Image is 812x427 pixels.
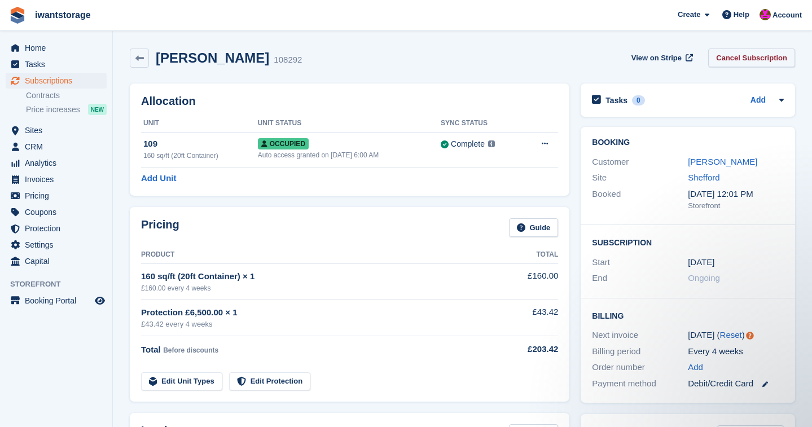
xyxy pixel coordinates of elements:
[258,138,309,149] span: Occupied
[25,171,93,187] span: Invoices
[141,345,161,354] span: Total
[631,52,682,64] span: View on Stripe
[592,329,688,342] div: Next invoice
[592,377,688,390] div: Payment method
[592,188,688,212] div: Booked
[26,104,80,115] span: Price increases
[688,188,784,201] div: [DATE] 12:01 PM
[25,73,93,89] span: Subscriptions
[632,95,645,105] div: 0
[88,104,107,115] div: NEW
[592,361,688,374] div: Order number
[25,139,93,155] span: CRM
[163,346,218,354] span: Before discounts
[6,122,107,138] a: menu
[592,272,688,285] div: End
[25,56,93,72] span: Tasks
[6,40,107,56] a: menu
[25,253,93,269] span: Capital
[25,204,93,220] span: Coupons
[688,256,714,269] time: 2025-09-20 00:00:00 UTC
[592,310,784,321] h2: Billing
[605,95,627,105] h2: Tasks
[688,377,784,390] div: Debit/Credit Card
[720,330,742,340] a: Reset
[141,270,494,283] div: 160 sq/ft (20ft Container) × 1
[760,9,771,20] img: Jonathan
[6,56,107,72] a: menu
[141,372,222,391] a: Edit Unit Types
[25,122,93,138] span: Sites
[773,10,802,21] span: Account
[592,345,688,358] div: Billing period
[141,306,494,319] div: Protection £6,500.00 × 1
[26,90,107,101] a: Contracts
[6,204,107,220] a: menu
[141,218,179,237] h2: Pricing
[143,151,258,161] div: 160 sq/ft (20ft Container)
[6,237,107,253] a: menu
[494,343,558,356] div: £203.42
[6,221,107,236] a: menu
[627,49,695,67] a: View on Stripe
[258,115,441,133] th: Unit Status
[734,9,749,20] span: Help
[745,331,755,341] div: Tooltip anchor
[141,95,558,108] h2: Allocation
[750,94,766,107] a: Add
[494,246,558,264] th: Total
[592,171,688,184] div: Site
[451,138,485,150] div: Complete
[678,9,700,20] span: Create
[6,155,107,171] a: menu
[6,188,107,204] a: menu
[6,139,107,155] a: menu
[6,73,107,89] a: menu
[6,171,107,187] a: menu
[25,221,93,236] span: Protection
[688,345,784,358] div: Every 4 weeks
[688,173,719,182] a: Shefford
[488,140,495,147] img: icon-info-grey-7440780725fd019a000dd9b08b2336e03edf1995a4989e88bcd33f0948082b44.svg
[688,273,720,283] span: Ongoing
[592,236,784,248] h2: Subscription
[141,246,494,264] th: Product
[156,50,269,65] h2: [PERSON_NAME]
[592,256,688,269] div: Start
[6,253,107,269] a: menu
[494,300,558,336] td: £43.42
[141,115,258,133] th: Unit
[25,293,93,309] span: Booking Portal
[25,188,93,204] span: Pricing
[688,200,784,212] div: Storefront
[9,7,26,24] img: stora-icon-8386f47178a22dfd0bd8f6a31ec36ba5ce8667c1dd55bd0f319d3a0aa187defe.svg
[688,361,703,374] a: Add
[274,54,302,67] div: 108292
[6,293,107,309] a: menu
[592,156,688,169] div: Customer
[258,150,441,160] div: Auto access granted on [DATE] 6:00 AM
[141,319,494,330] div: £43.42 every 4 weeks
[26,103,107,116] a: Price increases NEW
[688,329,784,342] div: [DATE] ( )
[141,283,494,293] div: £160.00 every 4 weeks
[25,237,93,253] span: Settings
[93,294,107,307] a: Preview store
[141,172,176,185] a: Add Unit
[143,138,258,151] div: 109
[708,49,795,67] a: Cancel Subscription
[592,138,784,147] h2: Booking
[25,155,93,171] span: Analytics
[509,218,559,237] a: Guide
[30,6,95,24] a: iwantstorage
[441,115,523,133] th: Sync Status
[688,157,757,166] a: [PERSON_NAME]
[25,40,93,56] span: Home
[494,263,558,299] td: £160.00
[229,372,310,391] a: Edit Protection
[10,279,112,290] span: Storefront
